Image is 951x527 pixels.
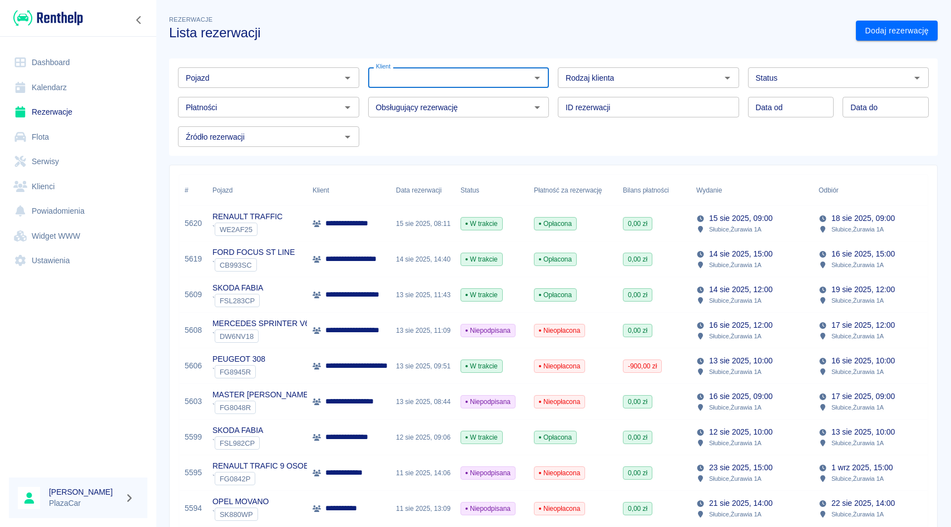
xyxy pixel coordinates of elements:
[215,368,255,376] span: FG8945R
[617,175,691,206] div: Bilans płatności
[169,16,212,23] span: Rezerwacje
[720,70,735,86] button: Otwórz
[831,213,895,224] p: 18 sie 2025, 09:00
[212,353,265,365] p: PEUGEOT 308
[831,284,895,295] p: 19 sie 2025, 12:00
[623,432,652,442] span: 0,00 zł
[831,391,895,402] p: 17 sie 2025, 09:00
[709,331,761,341] p: Słubice , Żurawia 1A
[831,248,895,260] p: 16 sie 2025, 15:00
[185,253,202,265] a: 5619
[313,175,329,206] div: Klient
[709,319,772,331] p: 16 sie 2025, 12:00
[212,365,265,378] div: `
[461,361,502,371] span: W trakcie
[212,223,283,236] div: `
[831,498,895,509] p: 22 sie 2025, 14:00
[534,254,576,264] span: Opłacona
[709,509,761,519] p: Słubice , Żurawia 1A
[212,436,263,450] div: `
[709,391,772,402] p: 16 sie 2025, 09:00
[390,384,455,420] div: 13 sie 2025, 08:44
[9,75,147,100] a: Kalendarz
[215,261,256,269] span: CB993SC
[212,389,310,401] p: MASTER [PERSON_NAME]
[215,475,255,483] span: FG0842P
[390,420,455,455] div: 12 sie 2025, 09:06
[185,360,202,372] a: 5606
[691,175,813,206] div: Wydanie
[9,149,147,174] a: Serwisy
[212,496,269,508] p: OPEL MOVANO
[623,326,652,336] span: 0,00 zł
[390,242,455,277] div: 14 sie 2025, 14:40
[9,125,147,150] a: Flota
[212,211,283,223] p: RENAULT TRAFFIC
[831,438,884,448] p: Słubice , Żurawia 1A
[185,175,189,206] div: #
[709,402,761,412] p: Słubice , Żurawia 1A
[212,247,295,258] p: FORD FOCUS ST LINE
[215,403,255,412] span: FG8048R
[623,397,652,407] span: 0,00 zł
[831,402,884,412] p: Słubice , Żurawia 1A
[215,510,257,519] span: SK880WP
[215,225,257,234] span: WE2AF25
[376,62,390,71] label: Klient
[9,174,147,199] a: Klienci
[534,468,585,478] span: Nieopłacona
[709,426,772,438] p: 12 sie 2025, 10:00
[185,467,202,479] a: 5595
[623,254,652,264] span: 0,00 zł
[709,438,761,448] p: Słubice , Żurawia 1A
[9,199,147,224] a: Powiadomienia
[831,426,895,438] p: 13 sie 2025, 10:00
[709,367,761,377] p: Słubice , Żurawia 1A
[340,129,355,145] button: Otwórz
[215,297,259,305] span: FSL283CP
[169,25,847,41] h3: Lista rezerwacji
[709,474,761,484] p: Słubice , Żurawia 1A
[212,282,263,294] p: SKODA FABIA
[623,219,652,229] span: 0,00 zł
[709,284,772,295] p: 14 sie 2025, 12:00
[460,175,479,206] div: Status
[461,326,515,336] span: Niepodpisana
[534,290,576,300] span: Opłacona
[215,332,258,341] span: DW6NV18
[813,175,935,206] div: Odbiór
[390,206,455,242] div: 15 sie 2025, 08:11
[185,289,202,301] a: 5609
[696,175,722,206] div: Wydanie
[534,219,576,229] span: Opłacona
[212,425,263,436] p: SKODA FABIA
[623,175,669,206] div: Bilans płatności
[819,175,839,206] div: Odbiór
[709,295,761,306] p: Słubice , Żurawia 1A
[709,462,772,474] p: 23 sie 2025, 15:00
[534,175,602,206] div: Płatność za rezerwację
[529,70,545,86] button: Otwórz
[49,486,120,498] h6: [PERSON_NAME]
[623,468,652,478] span: 0,00 zł
[212,508,269,521] div: `
[461,219,502,229] span: W trakcie
[831,331,884,341] p: Słubice , Żurawia 1A
[623,361,661,371] span: -900,00 zł
[131,13,147,27] button: Zwiń nawigację
[49,498,120,509] p: PlazaCar
[461,468,515,478] span: Niepodpisana
[185,503,202,514] a: 5594
[909,70,925,86] button: Otwórz
[856,21,938,41] a: Dodaj rezerwację
[396,175,442,206] div: Data rezerwacji
[390,313,455,348] div: 13 sie 2025, 11:09
[212,294,263,307] div: `
[528,175,617,206] div: Płatność za rezerwację
[623,504,652,514] span: 0,00 zł
[709,355,772,367] p: 13 sie 2025, 10:00
[212,258,295,272] div: `
[212,472,328,485] div: `
[13,9,83,27] img: Renthelp logo
[534,397,585,407] span: Nieopłacona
